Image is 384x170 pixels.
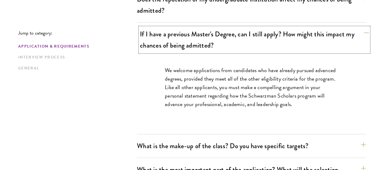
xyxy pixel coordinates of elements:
[137,139,366,153] button: What is the make-up of the class? Do you have specific targets?
[18,43,133,50] a: Application & Requirements
[18,30,137,36] p: Jump to category:
[165,66,338,108] p: We welcome applications from candidates who have already pursued advanced degrees, provided they ...
[18,54,133,61] a: Interview Process
[140,27,369,52] button: If I have a previous Master's Degree, can I still apply? How might this impact my chances of bein...
[18,65,133,72] a: General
